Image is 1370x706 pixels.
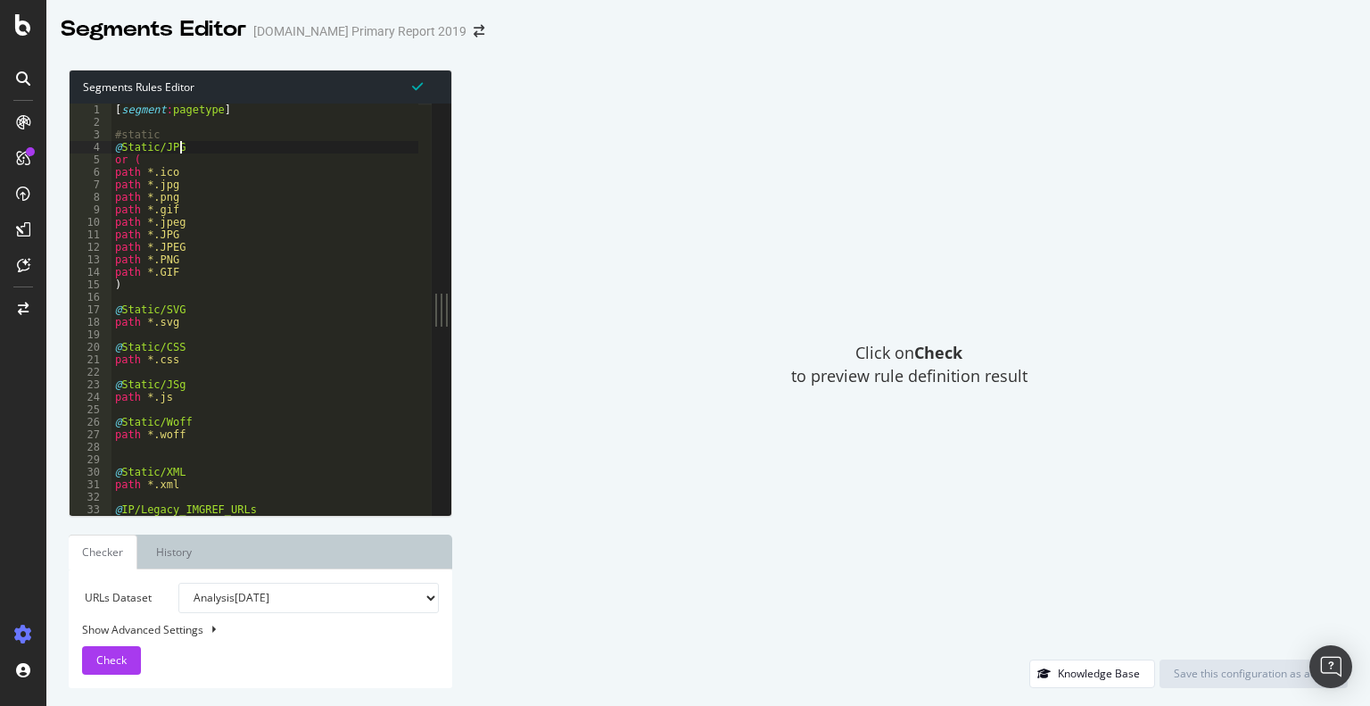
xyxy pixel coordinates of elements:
div: 12 [70,241,111,253]
div: 26 [70,416,111,428]
div: 9 [70,203,111,216]
div: [DOMAIN_NAME] Primary Report 2019 [253,22,466,40]
div: 13 [70,253,111,266]
div: 1 [70,104,111,116]
button: Knowledge Base [1029,660,1155,688]
span: Click on to preview rule definition result [791,342,1027,387]
button: Save this configuration as active [1160,660,1348,688]
div: Segments Editor [61,14,246,45]
div: 27 [70,428,111,441]
div: 5 [70,154,111,166]
div: 2 [70,116,111,129]
div: 30 [70,466,111,478]
span: Syntax is valid [412,78,423,95]
div: 11 [70,228,111,241]
div: 3 [70,129,111,141]
div: Segments Rules Editor [70,71,451,104]
div: 16 [70,291,111,303]
div: 33 [70,503,111,516]
div: Save this configuration as active [1174,666,1333,681]
div: Open Intercom Messenger [1309,645,1352,688]
a: Checker [69,535,137,569]
a: Knowledge Base [1029,666,1155,681]
div: Knowledge Base [1058,666,1140,681]
div: 10 [70,216,111,228]
div: 8 [70,191,111,203]
div: 31 [70,478,111,491]
div: 6 [70,166,111,179]
div: 20 [70,341,111,353]
div: 15 [70,278,111,291]
div: 17 [70,303,111,316]
div: 14 [70,266,111,278]
div: 25 [70,403,111,416]
div: 28 [70,441,111,453]
div: arrow-right-arrow-left [474,25,484,37]
a: History [142,535,206,569]
strong: Check [914,342,962,363]
div: 21 [70,353,111,366]
div: 29 [70,453,111,466]
button: Check [82,646,141,675]
div: 18 [70,316,111,328]
div: 4 [70,141,111,154]
div: 24 [70,391,111,403]
div: 7 [70,179,111,191]
label: URLs Dataset [69,583,165,613]
div: 22 [70,366,111,378]
div: 19 [70,328,111,341]
div: 23 [70,378,111,391]
div: Show Advanced Settings [69,622,425,637]
div: 32 [70,491,111,503]
span: Check [96,652,127,668]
